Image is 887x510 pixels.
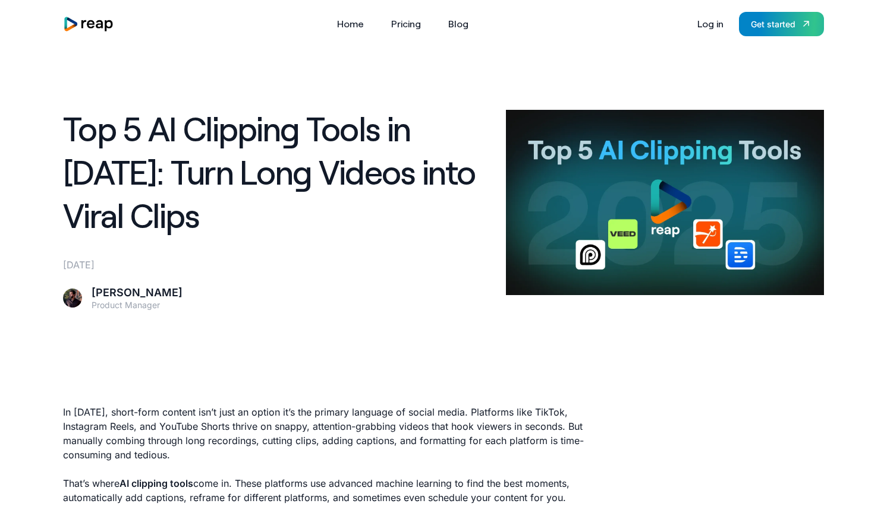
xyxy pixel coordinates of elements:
div: [DATE] [63,258,492,272]
a: Log in [691,14,729,33]
p: In [DATE], short-form content isn’t just an option it’s the primary language of social media. Pla... [63,405,600,462]
img: AI Video Clipping and Respurposing [506,110,824,295]
a: Blog [442,14,474,33]
a: Pricing [385,14,427,33]
strong: AI clipping tools [119,477,193,489]
a: Get started [739,12,824,36]
div: Get started [751,18,795,30]
h1: Top 5 AI Clipping Tools in [DATE]: Turn Long Videos into Viral Clips [63,107,492,236]
div: [PERSON_NAME] [92,286,183,300]
img: reap logo [63,16,114,32]
p: That’s where come in. These platforms use advanced machine learning to find the best moments, aut... [63,476,600,505]
a: home [63,16,114,32]
a: Home [331,14,370,33]
div: Product Manager [92,300,183,311]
